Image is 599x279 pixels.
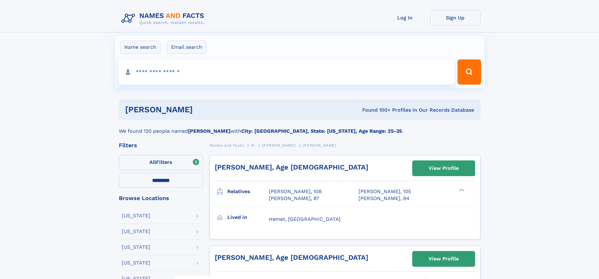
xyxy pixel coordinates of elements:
[227,186,269,197] h3: Relatives
[269,216,341,222] span: Hemet, [GEOGRAPHIC_DATA]
[122,245,150,250] div: [US_STATE]
[458,59,481,85] button: Search Button
[119,155,203,170] label: Filters
[122,260,150,265] div: [US_STATE]
[119,120,480,135] div: We found 120 people named with .
[429,161,459,176] div: View Profile
[358,188,411,195] a: [PERSON_NAME], 105
[122,229,150,234] div: [US_STATE]
[119,195,203,201] div: Browse Locations
[215,163,368,171] a: [PERSON_NAME], Age [DEMOGRAPHIC_DATA]
[119,10,209,27] img: Logo Names and Facts
[188,128,230,134] b: [PERSON_NAME]
[413,251,475,266] a: View Profile
[118,59,455,85] input: search input
[269,195,319,202] a: [PERSON_NAME], 87
[125,106,278,114] h1: [PERSON_NAME]
[241,128,402,134] b: City: [GEOGRAPHIC_DATA], State: [US_STATE], Age Range: 25-35
[430,10,480,25] a: Sign Up
[277,107,474,114] div: Found 100+ Profiles In Our Records Database
[269,188,322,195] a: [PERSON_NAME], 108
[167,41,206,54] label: Email search
[251,143,255,148] span: W
[358,195,409,202] a: [PERSON_NAME], 84
[457,188,465,192] div: ❯
[227,212,269,223] h3: Lived in
[251,141,255,149] a: W
[122,213,150,218] div: [US_STATE]
[262,141,296,149] a: [PERSON_NAME]
[262,143,296,148] span: [PERSON_NAME]
[209,141,244,149] a: Names and Facts
[215,254,368,261] a: [PERSON_NAME], Age [DEMOGRAPHIC_DATA]
[429,252,459,266] div: View Profile
[120,41,160,54] label: Name search
[303,143,336,148] span: [PERSON_NAME]
[149,159,156,165] span: All
[413,161,475,176] a: View Profile
[119,142,203,148] div: Filters
[380,10,430,25] a: Log In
